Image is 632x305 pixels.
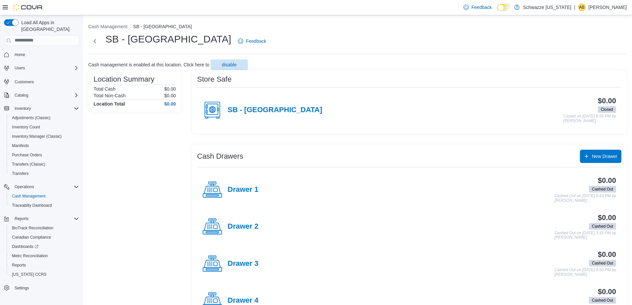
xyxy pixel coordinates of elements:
[9,261,79,269] span: Reports
[589,223,616,230] span: Cashed Out
[12,64,28,72] button: Users
[19,19,79,33] span: Load All Apps in [GEOGRAPHIC_DATA]
[12,91,31,99] button: Catalog
[88,24,127,29] button: Cash Management
[94,101,125,107] h4: Location Total
[554,194,616,203] p: Cashed Out on [DATE] 9:43 PM by [PERSON_NAME]
[12,152,42,158] span: Purchase Orders
[12,50,79,59] span: Home
[12,143,29,148] span: Manifests
[12,51,28,59] a: Home
[12,235,51,240] span: Canadian Compliance
[1,77,82,86] button: Customers
[579,3,585,11] span: AS
[9,201,54,209] a: Traceabilty Dashboard
[497,4,511,11] input: Dark Mode
[9,170,31,178] a: Transfers
[1,50,82,59] button: Home
[7,141,82,150] button: Manifests
[12,244,38,249] span: Dashboards
[7,113,82,122] button: Adjustments (Classic)
[12,215,31,223] button: Reports
[12,215,79,223] span: Reports
[598,251,616,259] h3: $0.00
[7,169,82,178] button: Transfers
[12,105,79,113] span: Inventory
[12,134,62,139] span: Inventory Manager (Classic)
[554,268,616,277] p: Cashed Out on [DATE] 9:50 PM by [PERSON_NAME]
[1,283,82,293] button: Settings
[589,297,616,304] span: Cashed Out
[12,284,79,292] span: Settings
[15,65,25,71] span: Users
[12,203,52,208] span: Traceabilty Dashboard
[580,150,621,163] button: New Drawer
[228,296,258,305] h4: Drawer 4
[9,123,43,131] a: Inventory Count
[9,243,41,251] a: Dashboards
[15,93,28,98] span: Catalog
[7,251,82,261] button: Metrc Reconciliation
[598,106,616,113] span: Closed
[9,192,48,200] a: Cash Management
[12,115,50,120] span: Adjustments (Classic)
[12,183,37,191] button: Operations
[235,35,269,48] a: Feedback
[9,233,79,241] span: Canadian Compliance
[12,162,45,167] span: Transfers (Classic)
[94,75,154,83] h3: Location Summary
[589,186,616,192] span: Cashed Out
[592,223,613,229] span: Cashed Out
[578,3,586,11] div: Annette Sanders
[12,105,34,113] button: Inventory
[7,122,82,132] button: Inventory Count
[9,224,56,232] a: BioTrack Reconciliation
[1,182,82,191] button: Operations
[211,59,248,70] button: disable
[9,201,79,209] span: Traceabilty Dashboard
[9,114,53,122] a: Adjustments (Classic)
[7,223,82,233] button: BioTrack Reconciliation
[88,23,627,31] nav: An example of EuiBreadcrumbs
[12,171,29,176] span: Transfers
[88,35,102,48] button: Next
[598,214,616,222] h3: $0.00
[598,97,616,105] h3: $0.00
[554,231,616,240] p: Cashed Out on [DATE] 3:15 PM by [PERSON_NAME]
[12,193,45,199] span: Cash Management
[9,132,79,140] span: Inventory Manager (Classic)
[7,233,82,242] button: Canadian Compliance
[9,132,64,140] a: Inventory Manager (Classic)
[598,177,616,185] h3: $0.00
[12,253,48,259] span: Metrc Reconciliation
[9,160,48,168] a: Transfers (Classic)
[9,142,79,150] span: Manifests
[15,216,29,221] span: Reports
[9,233,54,241] a: Canadian Compliance
[15,184,34,190] span: Operations
[1,104,82,113] button: Inventory
[15,79,34,85] span: Customers
[9,252,79,260] span: Metrc Reconciliation
[592,186,613,192] span: Cashed Out
[9,160,79,168] span: Transfers (Classic)
[164,86,176,92] p: $0.00
[461,1,494,14] a: Feedback
[228,260,258,268] h4: Drawer 3
[12,272,46,277] span: [US_STATE] CCRS
[12,64,79,72] span: Users
[228,222,258,231] h4: Drawer 2
[9,192,79,200] span: Cash Management
[222,61,237,68] span: disable
[7,242,82,251] a: Dashboards
[7,150,82,160] button: Purchase Orders
[228,186,258,194] h4: Drawer 1
[9,270,79,278] span: Washington CCRS
[9,252,50,260] a: Metrc Reconciliation
[12,124,40,130] span: Inventory Count
[88,62,209,67] p: Cash management is enabled at this location. Click here to
[9,170,79,178] span: Transfers
[1,63,82,73] button: Users
[589,260,616,267] span: Cashed Out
